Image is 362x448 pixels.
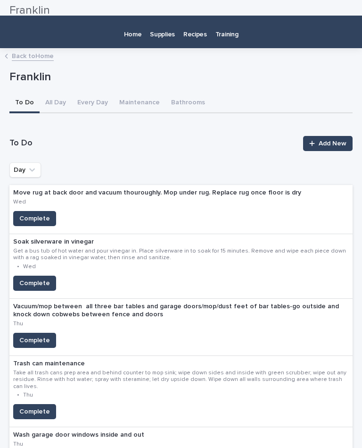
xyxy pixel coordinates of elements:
[13,276,56,291] button: Complete
[13,441,23,448] p: Thu
[13,189,314,197] p: Move rug at back door and vacuum thouroughly. Mop under rug. Replace rug once floor is dry
[150,19,175,39] p: Supplies
[13,238,349,246] p: Soak silverware in vinegar
[9,299,353,356] a: Vacuum/mop between all three bar tables and garage doors/mop/dust feet of bar tables-go outside a...
[9,162,41,178] button: Day
[23,392,33,398] p: Thu
[13,199,26,205] p: Wed
[13,211,56,226] button: Complete
[13,360,349,368] p: Trash can maintenance
[124,19,142,39] p: Home
[13,248,349,262] p: Get a bus tub of hot water and pour vinegar in. Place silverware in to soak for 15 minutes. Remov...
[13,370,349,390] p: Take all trash cans prep area and behind counter to mop sink; wipe down sides and inside with gre...
[120,19,146,48] a: Home
[13,303,349,319] p: Vacuum/mop between all three bar tables and garage doors/mop/dust feet of bar tables-go outside a...
[319,140,346,147] span: Add New
[40,93,72,113] button: All Day
[13,431,154,439] p: Wash garage door windows inside and out
[183,19,207,39] p: Recipes
[19,214,50,223] span: Complete
[19,336,50,345] span: Complete
[146,19,179,48] a: Supplies
[9,234,353,299] a: Soak silverware in vinegarGet a bus tub of hot water and pour vinegar in. Place silverware in to ...
[23,263,36,270] p: Wed
[13,404,56,419] button: Complete
[211,19,243,48] a: Training
[13,321,23,327] p: Thu
[13,333,56,348] button: Complete
[114,93,165,113] button: Maintenance
[165,93,211,113] button: Bathrooms
[9,138,297,149] h1: To Do
[19,279,50,288] span: Complete
[9,70,349,84] p: Franklin
[179,19,211,48] a: Recipes
[9,356,353,427] a: Trash can maintenanceTake all trash cans prep area and behind counter to mop sink; wipe down side...
[19,407,50,416] span: Complete
[17,263,19,270] p: •
[72,93,114,113] button: Every Day
[17,392,19,398] p: •
[215,19,239,39] p: Training
[12,50,54,61] a: Back toHome
[303,136,353,151] a: Add New
[9,185,353,234] a: Move rug at back door and vacuum thouroughly. Mop under rug. Replace rug once floor is dryWedComp...
[9,93,40,113] button: To Do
